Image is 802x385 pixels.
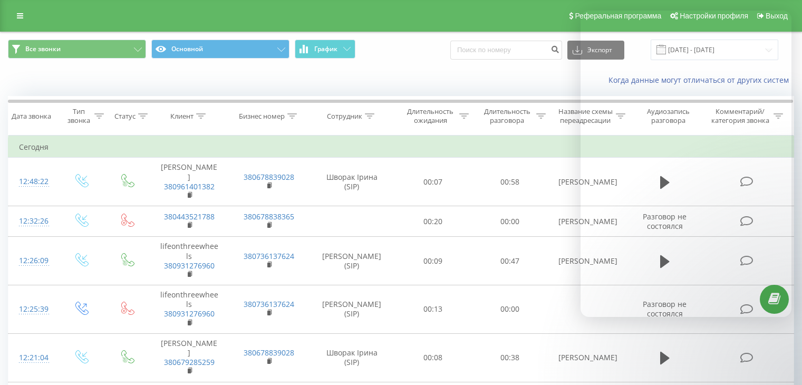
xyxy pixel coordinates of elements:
td: 00:38 [471,333,548,382]
div: Название схемы переадресации [558,107,613,125]
td: [PERSON_NAME] (SIP) [309,237,395,285]
a: 380679285259 [164,357,215,367]
td: [PERSON_NAME] [149,158,229,206]
td: 00:00 [471,206,548,237]
a: 380736137624 [244,299,294,309]
button: График [295,40,355,59]
div: Статус [114,112,136,121]
td: 00:09 [395,237,471,285]
td: [PERSON_NAME] (SIP) [309,285,395,334]
td: [PERSON_NAME] [548,333,627,382]
td: [PERSON_NAME] [548,237,627,285]
td: 00:47 [471,237,548,285]
span: Реферальная программа [575,12,661,20]
div: Тип звонка [66,107,91,125]
a: 380443521788 [164,211,215,222]
td: Сегодня [8,137,794,158]
div: 12:21:04 [19,348,47,368]
div: Сотрудник [327,112,362,121]
span: Все звонки [25,45,61,53]
td: [PERSON_NAME] [548,158,627,206]
td: [PERSON_NAME] [149,333,229,382]
td: [PERSON_NAME] [548,206,627,237]
div: Бизнес номер [239,112,285,121]
a: 380678839028 [244,172,294,182]
div: 12:26:09 [19,251,47,271]
a: 380736137624 [244,251,294,261]
a: 380961401382 [164,181,215,191]
td: 00:08 [395,333,471,382]
td: 00:13 [395,285,471,334]
div: Длительность ожидания [404,107,457,125]
div: 12:32:26 [19,211,47,232]
a: 380931276960 [164,261,215,271]
a: 380678838365 [244,211,294,222]
td: 00:07 [395,158,471,206]
input: Поиск по номеру [450,41,562,60]
iframe: Intercom live chat [766,325,791,351]
td: 00:20 [395,206,471,237]
td: lifeonthreewheels [149,237,229,285]
a: 380931276960 [164,309,215,319]
button: Основной [151,40,289,59]
td: lifeonthreewheels [149,285,229,334]
button: Экспорт [567,41,624,60]
button: Все звонки [8,40,146,59]
div: 12:48:22 [19,171,47,192]
td: 00:58 [471,158,548,206]
span: График [314,45,337,53]
a: 380678839028 [244,348,294,358]
iframe: Intercom live chat [581,11,791,317]
div: 12:25:39 [19,299,47,320]
div: Длительность разговора [481,107,534,125]
td: Шворак Ірина (SIP) [309,158,395,206]
div: Клиент [170,112,194,121]
div: Дата звонка [12,112,51,121]
td: Шворак Ірина (SIP) [309,333,395,382]
td: 00:00 [471,285,548,334]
